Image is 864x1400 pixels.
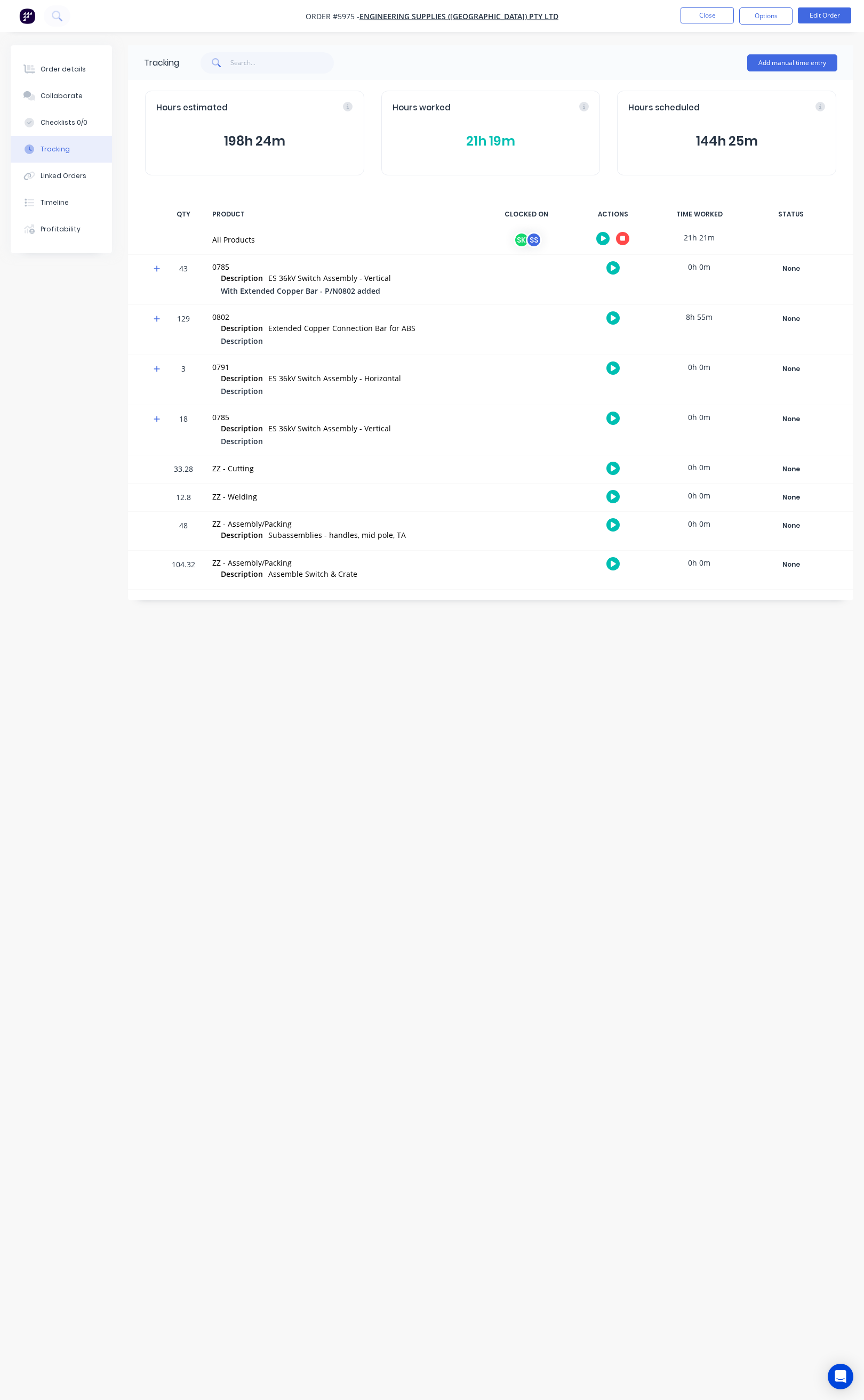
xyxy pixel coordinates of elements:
[268,423,391,433] span: ES 36kV Switch Assembly - Vertical
[156,102,228,114] span: Hours estimated
[753,262,829,276] div: None
[11,216,112,243] button: Profitability
[306,11,359,21] span: Order #5975 -
[212,557,474,568] div: ZZ - Assembly/Packing
[156,131,353,151] button: 198h 24m
[11,109,112,136] button: Checklists 0/0
[753,462,829,476] div: None
[167,307,199,355] div: 129
[573,203,653,226] div: ACTIONS
[798,7,851,23] button: Edit Order
[221,285,380,296] span: With Extended Copper Bar - P/N0802 added
[752,412,830,427] button: None
[212,491,474,502] div: ZZ - Welding
[753,490,829,504] div: None
[41,171,86,181] div: Linked Orders
[752,261,830,276] button: None
[268,373,401,383] span: ES 36kV Switch Assembly - Horizontal
[659,455,739,479] div: 0h 0m
[221,373,263,384] span: Description
[41,91,83,101] div: Collaborate
[659,484,739,508] div: 0h 0m
[221,529,263,541] span: Description
[681,7,734,23] button: Close
[221,385,263,397] span: Description
[212,234,474,245] div: All Products
[753,312,829,326] div: None
[212,518,474,529] div: ZZ - Assembly/Packing
[752,311,830,326] button: None
[659,226,739,250] div: 21h 21m
[393,131,589,151] button: 21h 19m
[526,232,542,248] div: SS
[268,569,357,579] span: Assemble Switch & Crate
[753,362,829,376] div: None
[659,512,739,536] div: 0h 0m
[41,144,70,154] div: Tracking
[11,136,112,163] button: Tracking
[628,102,700,114] span: Hours scheduled
[11,189,112,216] button: Timeline
[486,203,566,226] div: CLOCKED ON
[628,131,825,151] button: 144h 25m
[752,490,830,505] button: None
[212,463,474,474] div: ZZ - Cutting
[41,224,81,234] div: Profitability
[41,118,87,127] div: Checklists 0/0
[753,519,829,533] div: None
[11,56,112,83] button: Order details
[167,485,199,511] div: 12.8
[268,273,391,283] span: ES 36kV Switch Assembly - Vertical
[221,272,263,284] span: Description
[212,311,474,323] div: 0802
[659,305,739,329] div: 8h 55m
[221,423,263,434] span: Description
[659,203,739,226] div: TIME WORKED
[268,323,415,333] span: Extended Copper Connection Bar for ABS
[167,407,199,455] div: 18
[753,558,829,572] div: None
[739,7,793,25] button: Options
[221,323,263,334] span: Description
[212,361,474,373] div: 0791
[268,530,406,540] span: Subassemblies - handles, mid pole, TA
[11,163,112,189] button: Linked Orders
[230,52,334,74] input: Search...
[752,557,830,572] button: None
[19,8,35,24] img: Factory
[752,518,830,533] button: None
[41,65,86,74] div: Order details
[659,551,739,575] div: 0h 0m
[144,57,179,69] div: Tracking
[167,457,199,483] div: 33.28
[659,255,739,279] div: 0h 0m
[167,357,199,405] div: 3
[167,203,199,226] div: QTY
[393,102,451,114] span: Hours worked
[752,462,830,477] button: None
[659,355,739,379] div: 0h 0m
[514,232,530,248] div: SK
[747,54,837,71] button: Add manual time entry
[41,198,69,207] div: Timeline
[221,568,263,580] span: Description
[828,1364,853,1389] div: Open Intercom Messenger
[167,552,199,589] div: 104.32
[752,361,830,376] button: None
[659,405,739,429] div: 0h 0m
[212,412,474,423] div: 0785
[11,83,112,109] button: Collaborate
[167,513,199,550] div: 48
[167,256,199,304] div: 43
[221,335,263,347] span: Description
[212,261,474,272] div: 0785
[753,412,829,426] div: None
[746,203,836,226] div: STATUS
[221,436,263,447] span: Description
[359,11,558,21] a: Engineering Supplies ([GEOGRAPHIC_DATA]) Pty Ltd
[206,203,480,226] div: PRODUCT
